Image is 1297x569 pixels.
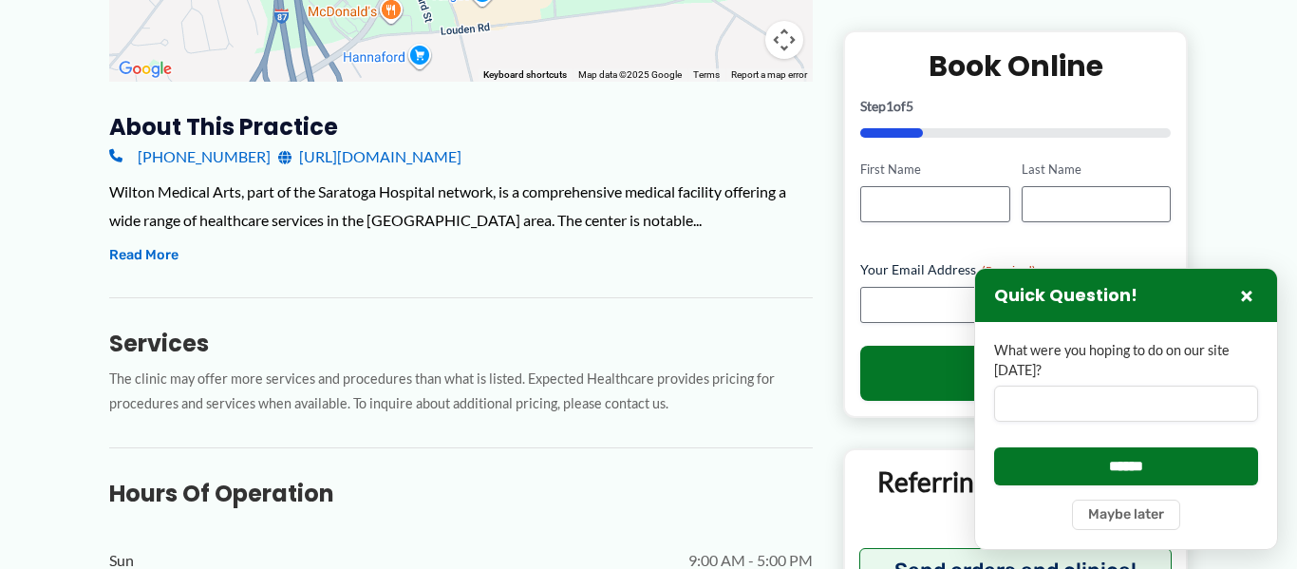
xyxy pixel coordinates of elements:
h2: Book Online [860,47,1171,85]
button: Keyboard shortcuts [483,68,567,82]
span: (Required) [982,263,1036,277]
a: [PHONE_NUMBER] [109,142,271,171]
span: 5 [906,98,913,114]
a: Report a map error [731,69,807,80]
label: Last Name [1022,161,1171,179]
img: Google [114,57,177,82]
h3: Quick Question! [994,285,1137,307]
div: Wilton Medical Arts, part of the Saratoga Hospital network, is a comprehensive medical facility o... [109,178,813,234]
a: [URL][DOMAIN_NAME] [278,142,461,171]
a: Terms (opens in new tab) [693,69,720,80]
p: Referring Providers and Staff [859,465,1172,534]
label: First Name [860,161,1009,179]
button: Map camera controls [765,21,803,59]
p: Step of [860,100,1171,113]
p: The clinic may offer more services and procedures than what is listed. Expected Healthcare provid... [109,367,813,418]
span: Map data ©2025 Google [578,69,682,80]
h3: Hours of Operation [109,479,813,508]
button: Maybe later [1072,500,1180,530]
button: Close [1235,284,1258,307]
label: Your Email Address [860,260,1171,279]
span: 1 [886,98,893,114]
button: Read More [109,244,179,267]
label: What were you hoping to do on our site [DATE]? [994,341,1258,380]
h3: About this practice [109,112,813,142]
h3: Services [109,329,813,358]
a: Open this area in Google Maps (opens a new window) [114,57,177,82]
